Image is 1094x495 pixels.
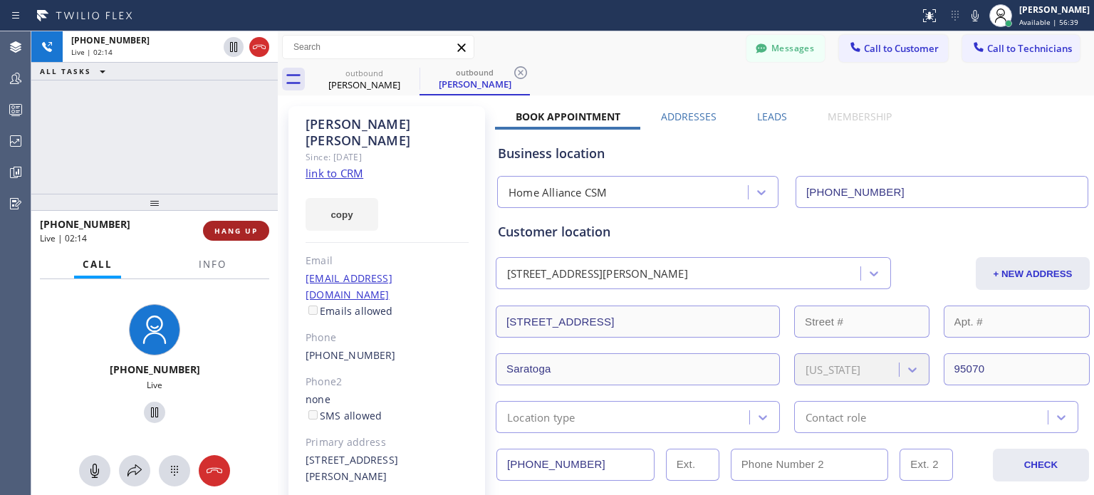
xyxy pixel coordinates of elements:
span: HANG UP [214,226,258,236]
button: Mute [79,455,110,486]
a: [PHONE_NUMBER] [306,348,396,362]
button: Hang up [199,455,230,486]
div: Phone [306,330,469,346]
button: copy [306,198,378,231]
input: Phone Number [496,449,655,481]
a: link to CRM [306,166,363,180]
input: Emails allowed [308,306,318,315]
button: Call to Technicians [962,35,1080,62]
button: CHECK [993,449,1089,481]
div: David Gremer [421,63,528,94]
input: Search [283,36,474,58]
input: Phone Number 2 [731,449,889,481]
div: Phone2 [306,374,469,390]
input: ZIP [944,353,1090,385]
label: Addresses [661,110,717,123]
button: ALL TASKS [31,63,120,80]
div: [PERSON_NAME] [421,78,528,90]
div: Primary address [306,434,469,451]
span: Call to Technicians [987,42,1072,55]
button: Open directory [119,455,150,486]
span: [PHONE_NUMBER] [110,363,200,376]
input: Ext. [666,449,719,481]
button: Hold Customer [224,37,244,57]
span: Live | 02:14 [71,47,113,57]
div: outbound [311,68,418,78]
div: Location type [507,409,575,425]
div: David Gremer [311,63,418,95]
input: Address [496,306,780,338]
button: Messages [746,35,825,62]
button: Open dialpad [159,455,190,486]
div: [STREET_ADDRESS][PERSON_NAME] [507,266,688,282]
label: Membership [828,110,892,123]
span: [PHONE_NUMBER] [71,34,150,46]
button: HANG UP [203,221,269,241]
input: Ext. 2 [900,449,953,481]
div: [STREET_ADDRESS][PERSON_NAME] [306,452,469,485]
button: Info [190,251,235,278]
div: Since: [DATE] [306,149,469,165]
label: SMS allowed [306,409,382,422]
div: Email [306,253,469,269]
label: Book Appointment [516,110,620,123]
input: Street # [794,306,929,338]
div: Customer location [498,222,1088,241]
button: Call [74,251,121,278]
label: Emails allowed [306,304,393,318]
div: outbound [421,67,528,78]
div: Home Alliance CSM [509,184,607,201]
button: Hold Customer [144,402,165,423]
span: Info [199,258,226,271]
span: Call [83,258,113,271]
span: Available | 56:39 [1019,17,1078,27]
button: + NEW ADDRESS [976,257,1090,290]
button: Call to Customer [839,35,948,62]
span: Live | 02:14 [40,232,87,244]
input: SMS allowed [308,410,318,420]
div: Business location [498,144,1088,163]
input: Apt. # [944,306,1090,338]
div: [PERSON_NAME] [PERSON_NAME] [306,116,469,149]
div: [PERSON_NAME] [1019,4,1090,16]
span: [PHONE_NUMBER] [40,217,130,231]
a: [EMAIL_ADDRESS][DOMAIN_NAME] [306,271,392,301]
span: ALL TASKS [40,66,91,76]
input: City [496,353,780,385]
button: Mute [965,6,985,26]
input: Phone Number [796,176,1088,208]
div: Contact role [806,409,866,425]
div: [PERSON_NAME] [311,78,418,91]
button: Hang up [249,37,269,57]
span: Live [147,379,162,391]
div: none [306,392,469,424]
span: Call to Customer [864,42,939,55]
label: Leads [757,110,787,123]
